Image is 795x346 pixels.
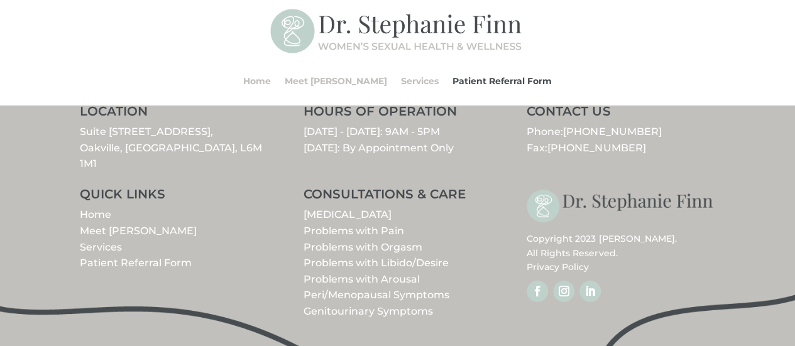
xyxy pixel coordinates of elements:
a: Problems with Orgasm [303,241,422,253]
h3: QUICK LINKS [80,188,268,207]
a: Services [80,241,122,253]
a: Follow on Facebook [527,281,548,302]
p: Copyright 2023 [PERSON_NAME]. All Rights Reserved. [527,232,715,274]
a: Privacy Policy [527,261,589,273]
h3: CONSULTATIONS & CARE [303,188,491,207]
a: Patient Referral Form [80,257,192,269]
a: [PHONE_NUMBER] [563,126,661,138]
a: Follow on Instagram [553,281,574,302]
a: Home [243,57,271,105]
a: Home [80,208,111,220]
a: Problems with Libido/Desire [303,257,448,269]
a: Problems with Pain [303,225,403,237]
a: Genitourinary Symptoms [303,305,432,317]
a: Meet [PERSON_NAME] [285,57,387,105]
h3: LOCATION [80,105,268,124]
a: Services [401,57,439,105]
a: Follow on LinkedIn [579,281,601,302]
p: Phone: Fax: [527,124,715,156]
a: Patient Referral Form [452,57,552,105]
p: [DATE] - [DATE]: 9AM - 5PM [DATE]: By Appointment Only [303,124,491,156]
span: [PHONE_NUMBER] [547,142,645,154]
h3: CONTACT US [527,105,715,124]
a: [MEDICAL_DATA] [303,208,391,220]
a: Meet [PERSON_NAME] [80,225,197,237]
h3: HOURS OF OPERATION [303,105,491,124]
img: stephanie-finn-logo-dark [527,188,715,225]
a: Peri/Menopausal Symptoms [303,289,449,301]
a: Problems with Arousal [303,273,419,285]
a: Suite [STREET_ADDRESS],Oakville, [GEOGRAPHIC_DATA], L6M 1M1 [80,126,262,170]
